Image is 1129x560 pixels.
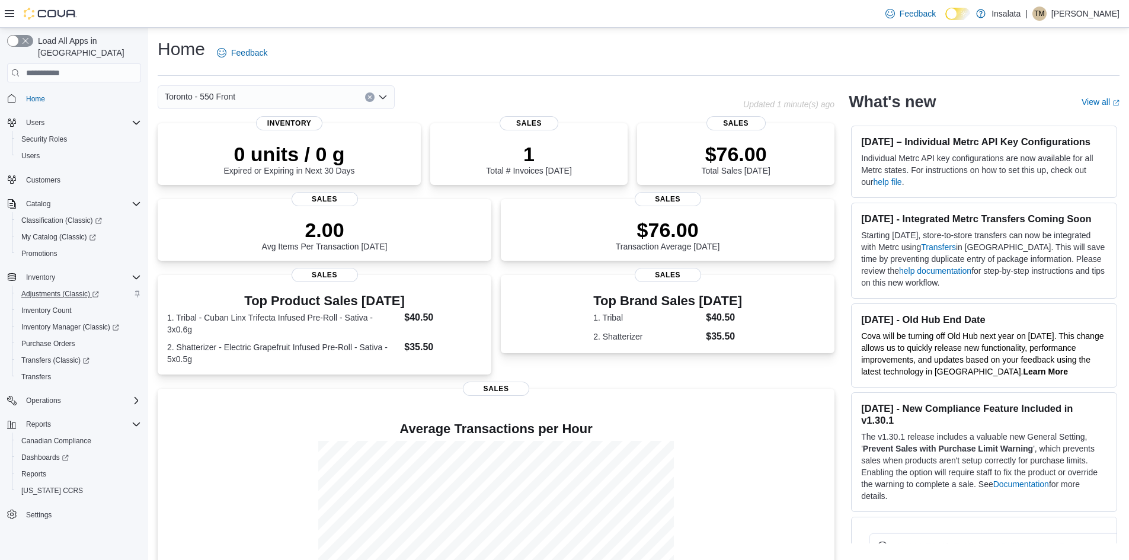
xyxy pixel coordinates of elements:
span: [US_STATE] CCRS [21,486,83,495]
a: Feedback [881,2,941,25]
a: [US_STATE] CCRS [17,484,88,498]
dd: $40.50 [706,311,742,325]
span: Customers [26,175,60,185]
span: Promotions [21,249,57,258]
span: Reports [21,469,46,479]
button: Reports [2,416,146,433]
button: Reports [21,417,56,431]
h3: [DATE] - Integrated Metrc Transfers Coming Soon [861,213,1107,225]
span: Load All Apps in [GEOGRAPHIC_DATA] [33,35,141,59]
p: 2.00 [262,218,388,242]
span: Dark Mode [945,20,946,21]
h3: [DATE] – Individual Metrc API Key Configurations [861,136,1107,148]
a: Classification (Classic) [17,213,107,228]
p: Individual Metrc API key configurations are now available for all Metrc states. For instructions ... [861,152,1107,188]
h3: [DATE] - New Compliance Feature Included in v1.30.1 [861,402,1107,426]
button: Users [12,148,146,164]
span: Adjustments (Classic) [21,289,99,299]
span: Feedback [900,8,936,20]
h4: Average Transactions per Hour [167,422,825,436]
button: Customers [2,171,146,188]
svg: External link [1112,100,1120,107]
button: Transfers [12,369,146,385]
button: Security Roles [12,131,146,148]
span: My Catalog (Classic) [21,232,96,242]
button: Purchase Orders [12,335,146,352]
span: Purchase Orders [17,337,141,351]
a: Home [21,92,50,106]
div: Total Sales [DATE] [701,142,770,175]
button: Operations [2,392,146,409]
span: Canadian Compliance [17,434,141,448]
strong: Prevent Sales with Purchase Limit Warning [863,444,1033,453]
a: help file [873,177,901,187]
span: Transfers [17,370,141,384]
span: Purchase Orders [21,339,75,348]
span: Operations [26,396,61,405]
a: View allExternal link [1082,97,1120,107]
span: Transfers (Classic) [17,353,141,367]
a: My Catalog (Classic) [12,229,146,245]
p: Starting [DATE], store-to-store transfers can now be integrated with Metrc using in [GEOGRAPHIC_D... [861,229,1107,289]
button: Open list of options [378,92,388,102]
button: Inventory [2,269,146,286]
a: Reports [17,467,51,481]
p: [PERSON_NAME] [1051,7,1120,21]
dt: 2. Shatterizer [593,331,701,343]
a: Customers [21,173,65,187]
dd: $35.50 [706,329,742,344]
span: Inventory Manager (Classic) [21,322,119,332]
span: Sales [635,268,701,282]
div: Avg Items Per Transaction [DATE] [262,218,388,251]
span: Adjustments (Classic) [17,287,141,301]
p: | [1025,7,1028,21]
button: Home [2,89,146,107]
span: My Catalog (Classic) [17,230,141,244]
span: Catalog [21,197,141,211]
span: Sales [292,192,358,206]
span: Transfers (Classic) [21,356,89,365]
span: Reports [21,417,141,431]
span: Sales [463,382,529,396]
span: Feedback [231,47,267,59]
p: Updated 1 minute(s) ago [743,100,834,109]
span: Inventory [26,273,55,282]
a: Dashboards [17,450,73,465]
span: Sales [706,116,766,130]
div: Transaction Average [DATE] [616,218,720,251]
a: Transfers [17,370,56,384]
button: Reports [12,466,146,482]
a: Security Roles [17,132,72,146]
span: Promotions [17,247,141,261]
span: Reports [26,420,51,429]
p: Insalata [992,7,1021,21]
span: Settings [26,510,52,520]
a: Inventory Count [17,303,76,318]
a: Documentation [993,479,1049,489]
span: Transfers [21,372,51,382]
a: Canadian Compliance [17,434,96,448]
a: Inventory Manager (Classic) [12,319,146,335]
span: Inventory [21,270,141,284]
div: Total # Invoices [DATE] [486,142,571,175]
img: Cova [24,8,77,20]
dt: 2. Shatterizer - Electric Grapefruit Infused Pre-Roll - Sativa - 5x0.5g [167,341,399,365]
span: Inventory Count [21,306,72,315]
span: Catalog [26,199,50,209]
a: help documentation [899,266,971,276]
a: Purchase Orders [17,337,80,351]
span: Users [17,149,141,163]
button: Canadian Compliance [12,433,146,449]
button: Users [21,116,49,130]
a: Settings [21,508,56,522]
div: Expired or Expiring in Next 30 Days [224,142,355,175]
span: Canadian Compliance [21,436,91,446]
dd: $35.50 [404,340,482,354]
a: Adjustments (Classic) [17,287,104,301]
a: Adjustments (Classic) [12,286,146,302]
button: Operations [21,393,66,408]
span: Users [21,116,141,130]
p: $76.00 [616,218,720,242]
h3: Top Brand Sales [DATE] [593,294,742,308]
a: Classification (Classic) [12,212,146,229]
